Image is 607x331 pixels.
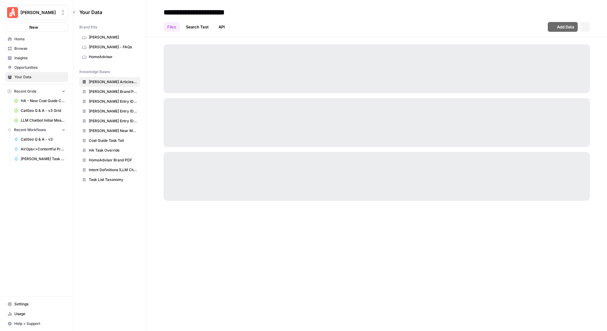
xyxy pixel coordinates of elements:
button: Add Data [548,22,578,32]
span: Brand Kits [79,24,97,30]
span: [PERSON_NAME] Near Me Sitemap [89,128,137,134]
a: HomeAdvisor Brand PDF [79,155,140,165]
a: LLM Chatbot Initial Message Intent [11,116,68,125]
span: Usage [14,311,65,317]
span: [PERSON_NAME] Entry IDs: Unified Task [89,118,137,124]
a: CatGeo Q & A - v3 Grid [11,106,68,116]
a: [PERSON_NAME] Near Me Sitemap [79,126,140,136]
span: Your Data [14,74,65,80]
a: Files [164,22,180,32]
a: Search Test [182,22,212,32]
a: Task List Taxonomy [79,175,140,185]
span: [PERSON_NAME] Entry IDs: Location [89,99,137,104]
button: Help + Support [5,319,68,329]
span: Add Data [557,24,574,30]
span: [PERSON_NAME] [20,9,57,16]
a: CatGeo Q & A - v3 [11,134,68,144]
span: Home [14,36,65,42]
a: [PERSON_NAME] Entry IDs: Location [79,97,140,106]
a: Intent Definitions (LLM Chatbot) [79,165,140,175]
a: Opportunities [5,63,68,72]
span: New [29,24,38,30]
a: Browse [5,44,68,53]
span: Recent Workflows [14,127,46,133]
span: [PERSON_NAME] - FAQs [89,44,137,50]
a: AirOps<>Contentful Pro Location Update Location Fix [11,144,68,154]
a: Your Data [5,72,68,82]
span: Help + Support [14,321,65,326]
span: CatGeo Q & A - v3 [21,137,65,142]
a: Usage [5,309,68,319]
a: Home [5,34,68,44]
span: Cost Guide Task Tail [89,138,137,143]
button: New [5,23,68,32]
span: Your Data [79,9,133,16]
span: Insights [14,55,65,61]
span: [PERSON_NAME] Task Tail New/ Update CG w/ Internal Links [21,156,65,162]
span: Knowledge Bases [79,69,110,75]
a: [PERSON_NAME] Articles Sitemaps [79,77,140,87]
span: AirOps<>Contentful Pro Location Update Location Fix [21,146,65,152]
span: Browse [14,46,65,51]
span: CatGeo Q & A - v3 Grid [21,108,65,113]
span: HomeAdvisor Brand PDF [89,157,137,163]
a: [PERSON_NAME] - FAQs [79,42,140,52]
a: [PERSON_NAME] [79,32,140,42]
a: API [215,22,229,32]
a: Insights [5,53,68,63]
span: HomeAdvisor [89,54,137,60]
span: Opportunities [14,65,65,70]
span: [PERSON_NAME] Articles Sitemaps [89,79,137,85]
span: HA - New Cost Guide Creation Grid [21,98,65,104]
span: Settings [14,301,65,307]
a: Settings [5,299,68,309]
a: HomeAdvisor [79,52,140,62]
button: Workspace: Angi [5,5,68,20]
a: Cost Guide Task Tail [79,136,140,145]
a: [PERSON_NAME] Brand PDF [79,87,140,97]
a: [PERSON_NAME] Entry IDs: Questions [79,106,140,116]
span: LLM Chatbot Initial Message Intent [21,118,65,123]
span: HA Task Override [89,148,137,153]
span: Intent Definitions (LLM Chatbot) [89,167,137,173]
span: Task List Taxonomy [89,177,137,182]
span: [PERSON_NAME] Entry IDs: Questions [89,108,137,114]
a: [PERSON_NAME] Entry IDs: Unified Task [79,116,140,126]
a: HA - New Cost Guide Creation Grid [11,96,68,106]
a: [PERSON_NAME] Task Tail New/ Update CG w/ Internal Links [11,154,68,164]
a: HA Task Override [79,145,140,155]
span: Recent Grids [14,89,36,94]
span: [PERSON_NAME] [89,35,137,40]
button: Recent Workflows [5,125,68,134]
img: Angi Logo [7,7,18,18]
span: [PERSON_NAME] Brand PDF [89,89,137,94]
button: Recent Grids [5,87,68,96]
